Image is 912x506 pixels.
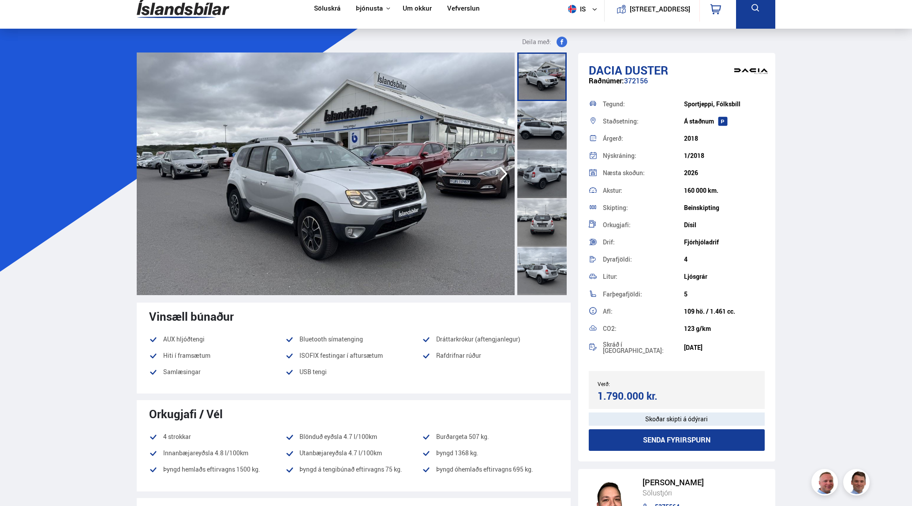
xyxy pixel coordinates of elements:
[684,273,765,280] div: Ljósgrár
[603,170,684,176] div: Næsta skoðun:
[515,52,893,295] img: 3312321.jpeg
[643,487,754,499] div: Sölustjóri
[356,4,383,13] button: Þjónusta
[589,429,765,451] button: Senda fyrirspurn
[403,4,432,14] a: Um okkur
[285,431,422,442] li: Blönduð eyðsla 4.7 l/100km
[603,274,684,280] div: Litur:
[684,344,765,351] div: [DATE]
[684,101,765,108] div: Sportjeppi, Fólksbíll
[137,52,515,295] img: 3312320.jpeg
[314,4,340,14] a: Söluskrá
[422,350,558,361] li: Rafdrifnar rúður
[285,448,422,458] li: Utanbæjareyðsla 4.7 l/100km
[684,135,765,142] div: 2018
[603,239,684,245] div: Drif:
[603,135,684,142] div: Árgerð:
[633,5,687,13] button: [STREET_ADDRESS]
[603,101,684,107] div: Tegund:
[603,341,684,354] div: Skráð í [GEOGRAPHIC_DATA]:
[684,291,765,298] div: 5
[598,381,677,387] div: Verð:
[684,169,765,176] div: 2026
[625,62,668,78] span: Duster
[149,431,285,442] li: 4 strokkar
[422,334,558,345] li: Dráttarkrókur (aftengjanlegur)
[589,62,622,78] span: Dacia
[285,350,422,361] li: ISOFIX festingar í aftursætum
[149,310,558,323] div: Vinsæll búnaður
[603,308,684,315] div: Afl:
[733,57,769,85] img: brand logo
[603,222,684,228] div: Orkugjafi:
[684,187,765,194] div: 160 000 km.
[603,256,684,262] div: Dyrafjöldi:
[149,350,285,361] li: Hiti í framsætum
[149,334,285,345] li: AUX hljóðtengi
[589,76,624,86] span: Raðnúmer:
[603,153,684,159] div: Nýskráning:
[422,448,558,458] li: Þyngd 1368 kg.
[684,204,765,211] div: Beinskipting
[603,118,684,124] div: Staðsetning:
[603,187,684,194] div: Akstur:
[643,478,754,487] div: [PERSON_NAME]
[7,4,34,30] button: Open LiveChat chat widget
[684,256,765,263] div: 4
[447,4,480,14] a: Vefverslun
[603,291,684,297] div: Farþegafjöldi:
[684,118,765,125] div: Á staðnum
[845,470,871,497] img: FbJEzSuNWCJXmdc-.webp
[603,205,684,211] div: Skipting:
[522,37,551,47] span: Deila með:
[603,326,684,332] div: CO2:
[568,5,576,13] img: svg+xml;base64,PHN2ZyB4bWxucz0iaHR0cDovL3d3dy53My5vcmcvMjAwMC9zdmciIHdpZHRoPSI1MTIiIGhlaWdodD0iNT...
[813,470,839,497] img: siFngHWaQ9KaOqBr.png
[285,334,422,345] li: Bluetooth símatenging
[285,367,422,383] li: USB tengi
[285,464,422,475] li: Þyngd á tengibúnað eftirvagns 75 kg.
[598,390,674,402] div: 1.790.000 kr.
[684,152,765,159] div: 1/2018
[149,448,285,458] li: Innanbæjareyðsla 4.8 l/100km
[149,367,285,377] li: Samlæsingar
[589,412,765,426] div: Skoðar skipti á ódýrari
[564,5,587,13] span: is
[684,221,765,229] div: Dísil
[149,407,558,420] div: Orkugjafi / Vél
[684,239,765,246] div: Fjórhjóladrif
[684,325,765,332] div: 123 g/km
[422,464,558,480] li: Þyngd óhemlaðs eftirvagns 695 kg.
[149,464,285,475] li: Þyngd hemlaðs eftirvagns 1500 kg.
[684,308,765,315] div: 109 hö. / 1.461 cc.
[422,431,558,442] li: Burðargeta 507 kg.
[519,37,571,47] button: Deila með:
[589,77,765,94] div: 372156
